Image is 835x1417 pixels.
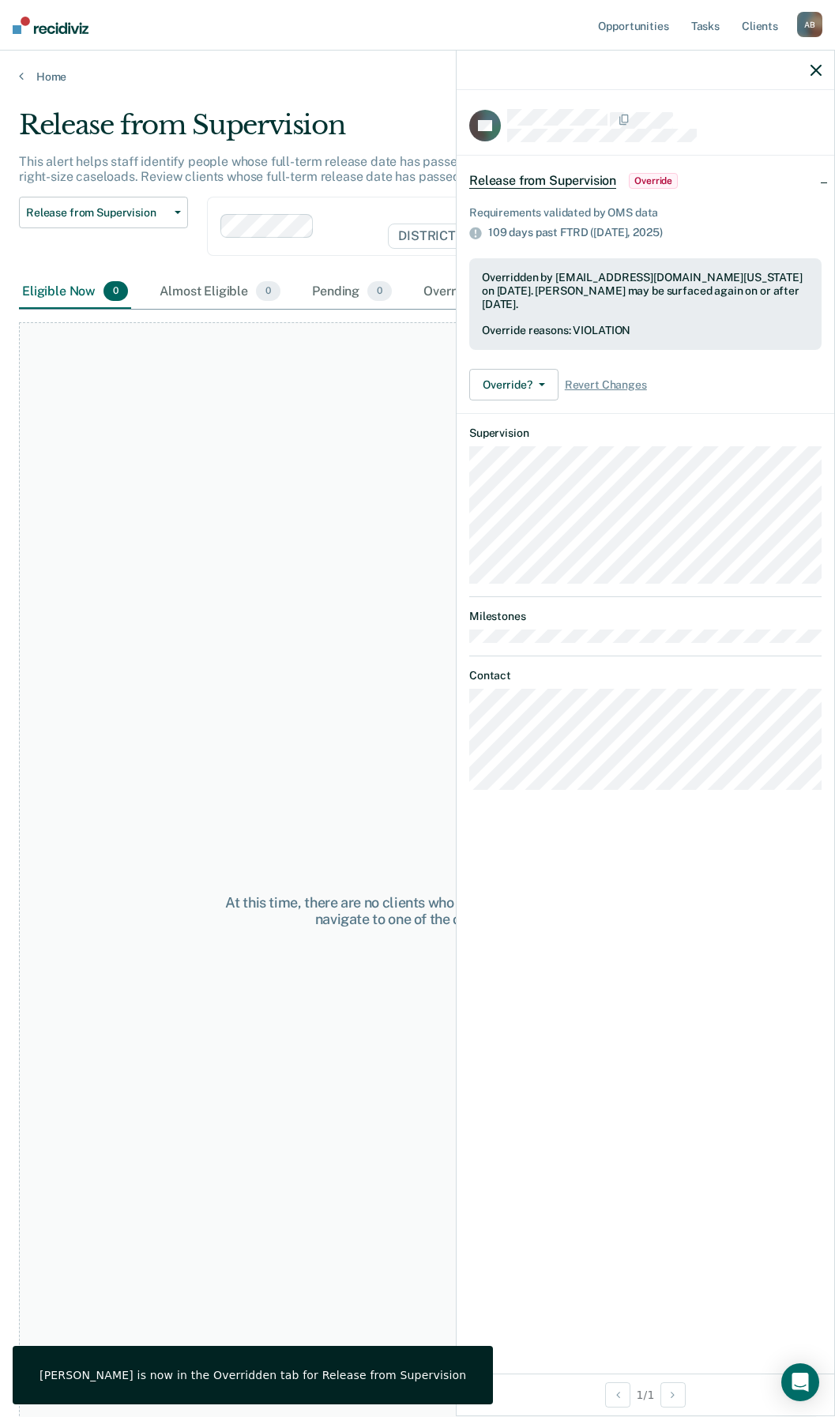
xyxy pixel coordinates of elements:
span: 0 [256,281,280,302]
div: Release from SupervisionOverride [457,156,834,206]
div: Open Intercom Messenger [781,1363,819,1401]
div: Almost Eligible [156,275,284,310]
p: This alert helps staff identify people whose full-term release date has passed so that they can b... [19,154,739,184]
div: A B [797,12,822,37]
span: Override [629,173,678,189]
dt: Milestones [469,610,822,623]
div: Override reasons: VIOLATION [482,324,809,337]
div: Eligible Now [19,275,131,310]
span: 0 [367,281,392,302]
div: At this time, there are no clients who are Eligible Now. Please navigate to one of the other tabs. [219,894,617,928]
span: 2025) [633,226,662,239]
div: Release from Supervision [19,109,770,154]
button: Next Opportunity [660,1382,686,1408]
button: Override? [469,369,559,400]
div: Requirements validated by OMS data [469,206,822,220]
img: Recidiviz [13,17,88,34]
div: 109 days past FTRD ([DATE], [488,226,822,239]
span: 0 [103,281,128,302]
div: [PERSON_NAME] is now in the Overridden tab for Release from Supervision [39,1368,466,1382]
span: Revert Changes [565,378,647,392]
div: Overridden by [EMAIL_ADDRESS][DOMAIN_NAME][US_STATE] on [DATE]. [PERSON_NAME] may be surfaced aga... [482,271,809,310]
a: Home [19,70,816,84]
dt: Supervision [469,427,822,440]
dt: Contact [469,669,822,682]
span: DISTRICT OFFICE 4, [GEOGRAPHIC_DATA] [388,224,671,249]
span: Release from Supervision [26,206,168,220]
button: Previous Opportunity [605,1382,630,1408]
div: 1 / 1 [457,1374,834,1415]
div: Overridden [420,275,522,310]
span: Release from Supervision [469,173,616,189]
div: Pending [309,275,395,310]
